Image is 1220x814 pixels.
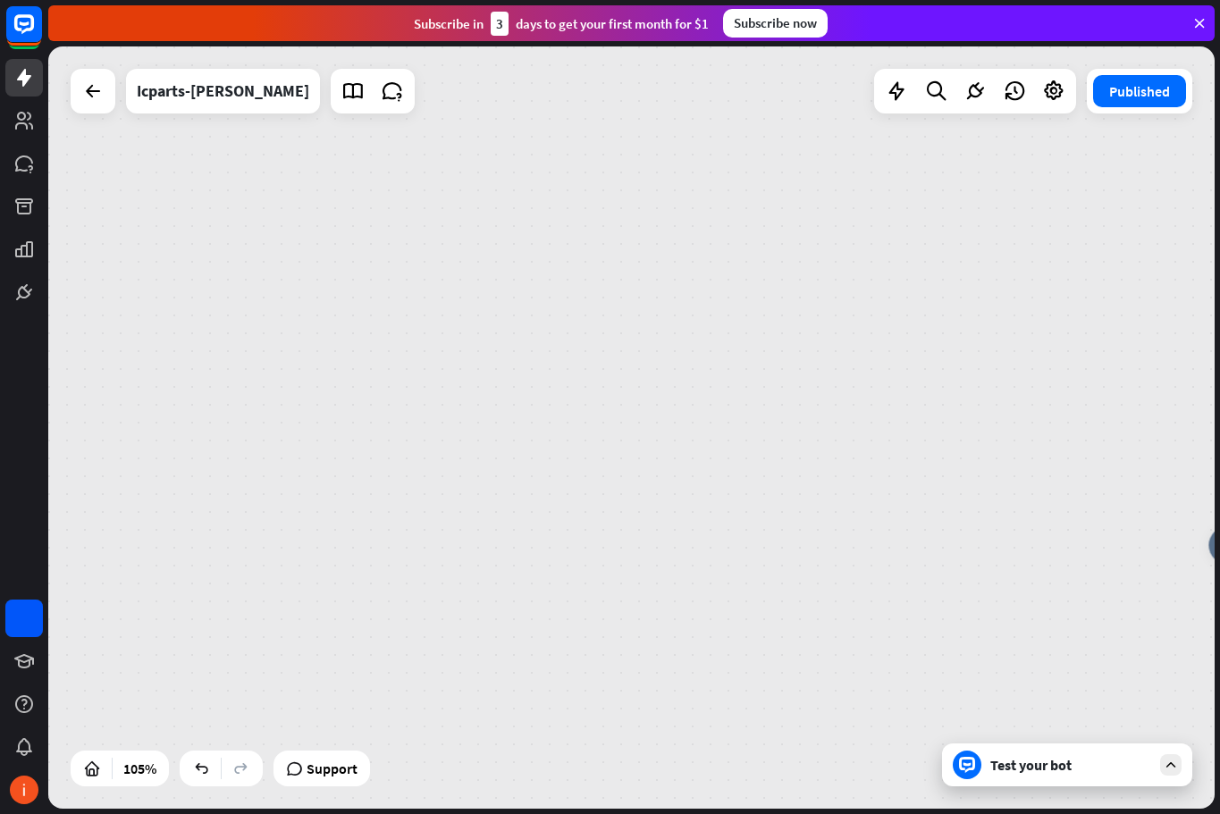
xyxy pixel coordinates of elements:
span: Support [307,754,358,783]
div: Subscribe now [723,9,828,38]
button: Open LiveChat chat widget [14,7,68,61]
div: Test your bot [990,756,1151,774]
div: 3 [491,12,509,36]
div: 105% [118,754,162,783]
div: Subscribe in days to get your first month for $1 [414,12,709,36]
button: Published [1093,75,1186,107]
div: Icparts-dudas [137,69,309,113]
